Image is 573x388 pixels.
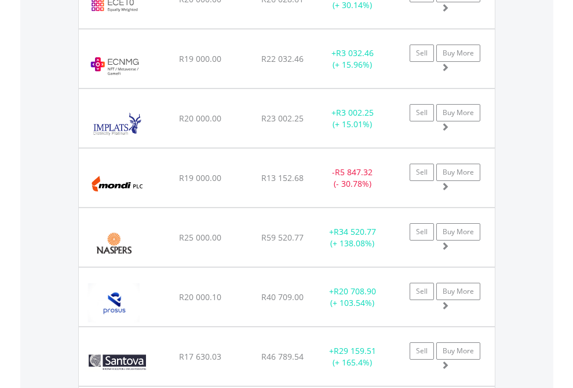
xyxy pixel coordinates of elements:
a: Sell [410,223,434,241]
span: R3 002.25 [336,107,374,118]
div: + (+ 15.96%) [316,47,389,71]
a: Sell [410,164,434,181]
div: + (+ 165.4%) [316,345,389,368]
span: R20 708.90 [334,286,376,297]
span: R23 002.25 [261,113,304,124]
a: Buy More [436,342,480,360]
a: Buy More [436,164,480,181]
a: Sell [410,283,434,300]
div: + (+ 15.01%) [316,107,389,130]
span: R20 000.00 [179,113,221,124]
a: Sell [410,45,434,62]
img: ECNMG.EC.ECNMG.png [85,44,143,85]
a: Buy More [436,45,480,62]
div: + (+ 103.54%) [316,286,389,309]
span: R19 000.00 [179,172,221,183]
span: R34 520.77 [334,226,376,237]
span: R17 630.03 [179,351,221,362]
span: R25 000.00 [179,232,221,243]
span: R19 000.00 [179,53,221,64]
a: Sell [410,104,434,121]
img: EQU.ZA.PRX.png [85,282,143,323]
span: R46 789.54 [261,351,304,362]
a: Buy More [436,223,480,241]
span: R3 032.46 [336,47,374,58]
span: R59 520.77 [261,232,304,243]
a: Sell [410,342,434,360]
a: Buy More [436,283,480,300]
img: EQU.ZA.MNP.png [85,163,150,204]
img: EQU.ZA.NPN.png [85,223,143,264]
img: EQU.ZA.SNV.png [85,342,150,383]
div: + (+ 138.08%) [316,226,389,249]
span: R5 847.32 [335,167,373,178]
span: R13 152.68 [261,172,304,183]
span: R22 032.46 [261,53,304,64]
img: EQU.ZA.IMP.png [85,104,150,145]
span: R20 000.10 [179,291,221,302]
div: - (- 30.78%) [316,167,389,190]
span: R29 159.51 [334,345,376,356]
a: Buy More [436,104,480,121]
span: R40 709.00 [261,291,304,302]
